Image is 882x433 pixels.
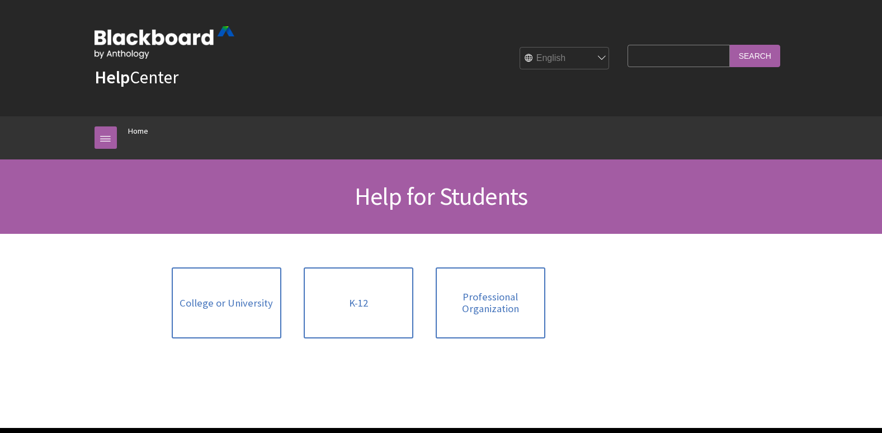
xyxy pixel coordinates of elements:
[95,66,130,88] strong: Help
[95,66,178,88] a: HelpCenter
[442,291,539,315] span: Professional Organization
[172,267,281,338] a: College or University
[349,297,368,309] span: K-12
[730,45,780,67] input: Search
[355,181,527,211] span: Help for Students
[520,48,610,70] select: Site Language Selector
[436,267,545,338] a: Professional Organization
[128,124,148,138] a: Home
[304,267,413,338] a: K-12
[95,26,234,59] img: Blackboard by Anthology
[180,297,273,309] span: College or University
